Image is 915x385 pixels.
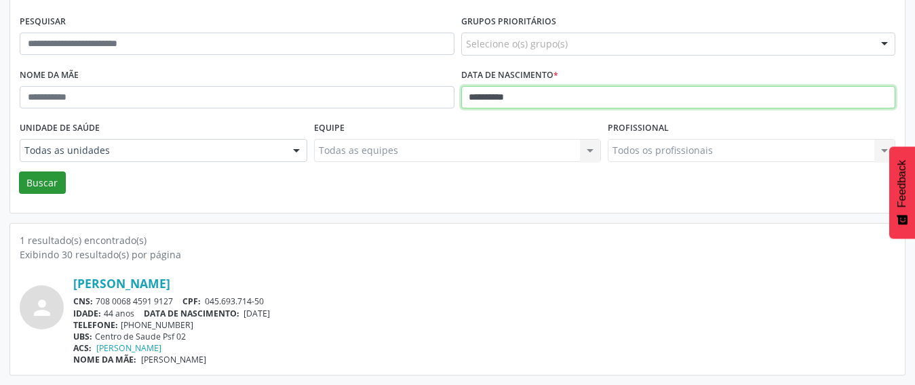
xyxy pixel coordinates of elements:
button: Feedback - Mostrar pesquisa [889,146,915,239]
span: 045.693.714-50 [205,296,264,307]
a: [PERSON_NAME] [96,342,161,354]
span: [DATE] [244,308,270,319]
span: TELEFONE: [73,319,118,331]
span: [PERSON_NAME] [141,354,206,365]
div: Exibindo 30 resultado(s) por página [20,247,895,262]
button: Buscar [19,171,66,195]
div: 44 anos [73,308,895,319]
div: 1 resultado(s) encontrado(s) [20,233,895,247]
span: DATA DE NASCIMENTO: [144,308,239,319]
span: UBS: [73,331,92,342]
span: CNS: [73,296,93,307]
div: 708 0068 4591 9127 [73,296,895,307]
label: Profissional [608,118,669,139]
label: Unidade de saúde [20,118,100,139]
label: Equipe [314,118,345,139]
span: ACS: [73,342,92,354]
label: Grupos prioritários [461,12,556,33]
span: NOME DA MÃE: [73,354,136,365]
span: Feedback [896,160,908,207]
div: [PHONE_NUMBER] [73,319,895,331]
span: IDADE: [73,308,101,319]
div: Centro de Saude Psf 02 [73,331,895,342]
label: Nome da mãe [20,65,79,86]
label: Pesquisar [20,12,66,33]
span: Todas as unidades [24,144,279,157]
label: Data de nascimento [461,65,558,86]
i: person [30,296,54,320]
span: CPF: [182,296,201,307]
a: [PERSON_NAME] [73,276,170,291]
span: Selecione o(s) grupo(s) [466,37,568,51]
